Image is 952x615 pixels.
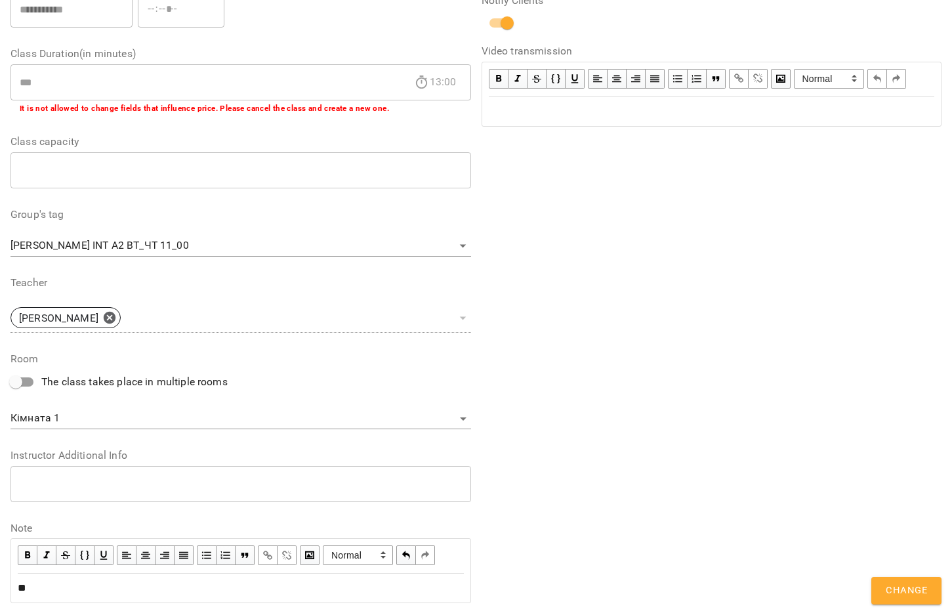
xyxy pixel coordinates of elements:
[12,574,470,602] div: Edit text
[483,98,941,125] div: Edit text
[10,303,471,333] div: [PERSON_NAME]
[668,69,688,89] button: UL
[18,545,37,565] button: Bold
[794,69,864,89] span: Normal
[646,69,665,89] button: Align Justify
[489,69,508,89] button: Bold
[416,545,435,565] button: Redo
[75,545,94,565] button: Monospace
[10,49,471,59] label: Class Duration(in minutes)
[10,236,471,257] div: [PERSON_NAME] INT A2 ВТ_ЧТ 11_00
[300,545,320,565] button: Image
[10,278,471,288] label: Teacher
[10,137,471,147] label: Class capacity
[749,69,768,89] button: Remove Link
[566,69,585,89] button: Underline
[278,545,297,565] button: Remove Link
[729,69,749,89] button: Link
[396,545,416,565] button: Undo
[175,545,194,565] button: Align Justify
[10,354,471,364] label: Room
[10,523,471,534] label: Note
[867,69,887,89] button: Undo
[871,577,942,604] button: Change
[887,69,906,89] button: Redo
[37,545,56,565] button: Italic
[608,69,627,89] button: Align Center
[20,104,389,113] b: It is not allowed to change fields that influence price. Please cancel the class and create a new...
[771,69,791,89] button: Image
[707,69,726,89] button: Blockquote
[258,545,278,565] button: Link
[236,545,255,565] button: Blockquote
[56,545,75,565] button: Strikethrough
[94,545,114,565] button: Underline
[155,545,175,565] button: Align Right
[19,310,98,326] p: [PERSON_NAME]
[10,408,471,429] div: Кімната 1
[588,69,608,89] button: Align Left
[41,374,228,390] span: The class takes place in multiple rooms
[528,69,547,89] button: Strikethrough
[508,69,528,89] button: Italic
[482,46,942,56] label: Video transmission
[323,545,393,565] span: Normal
[217,545,236,565] button: OL
[10,307,121,328] div: [PERSON_NAME]
[10,209,471,220] label: Group's tag
[10,450,471,461] label: Instructor Additional Info
[136,545,155,565] button: Align Center
[688,69,707,89] button: OL
[197,545,217,565] button: UL
[547,69,566,89] button: Monospace
[886,582,927,599] span: Change
[627,69,646,89] button: Align Right
[117,545,136,565] button: Align Left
